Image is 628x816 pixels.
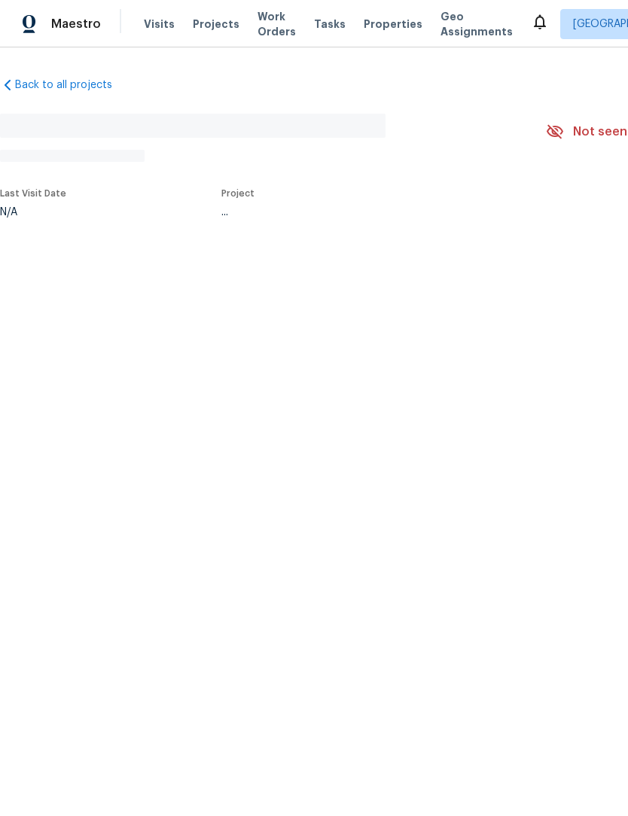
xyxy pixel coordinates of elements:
[221,189,255,198] span: Project
[51,17,101,32] span: Maestro
[441,9,513,39] span: Geo Assignments
[193,17,239,32] span: Projects
[144,17,175,32] span: Visits
[364,17,422,32] span: Properties
[221,207,511,218] div: ...
[314,19,346,29] span: Tasks
[258,9,296,39] span: Work Orders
